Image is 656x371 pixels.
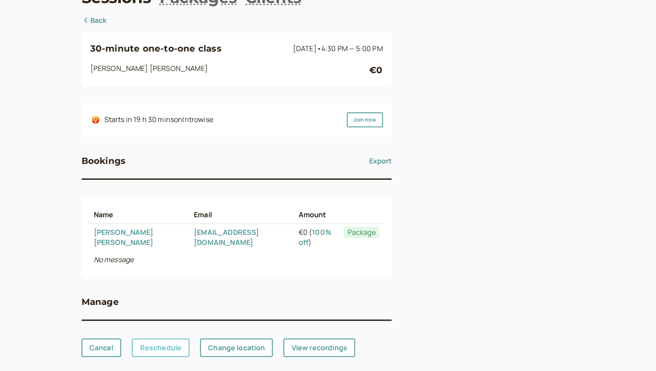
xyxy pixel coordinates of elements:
h3: Bookings [82,154,126,168]
th: Name [90,206,190,223]
span: • [317,44,321,53]
a: Join now [347,112,383,127]
a: Cancel [82,338,122,357]
a: View recordings [283,338,355,357]
a: [PERSON_NAME] [PERSON_NAME] [94,227,154,247]
div: Starts in 19 h 30 mins on [104,114,213,126]
a: Change location [200,338,273,357]
td: €0 ( ) [295,224,340,251]
h3: 30-minute one-to-one class [90,41,289,56]
i: No message [94,255,134,264]
span: Package [344,226,379,238]
span: 4:30 PM — 5:00 PM [321,44,383,53]
div: [PERSON_NAME] [PERSON_NAME] [90,63,370,77]
img: integrations-introwise-icon.png [92,116,99,123]
a: 100% off [298,227,331,247]
th: Email [190,206,295,223]
button: Export [369,154,392,168]
div: €0 [369,63,382,77]
th: Amount [295,206,340,223]
a: [EMAIL_ADDRESS][DOMAIN_NAME] [194,227,259,247]
a: Reschedule [132,338,189,357]
span: Introwise [182,115,213,124]
a: Back [82,15,107,26]
span: [DATE] [293,44,383,53]
iframe: Chat Widget [612,329,656,371]
h3: Manage [82,295,119,309]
